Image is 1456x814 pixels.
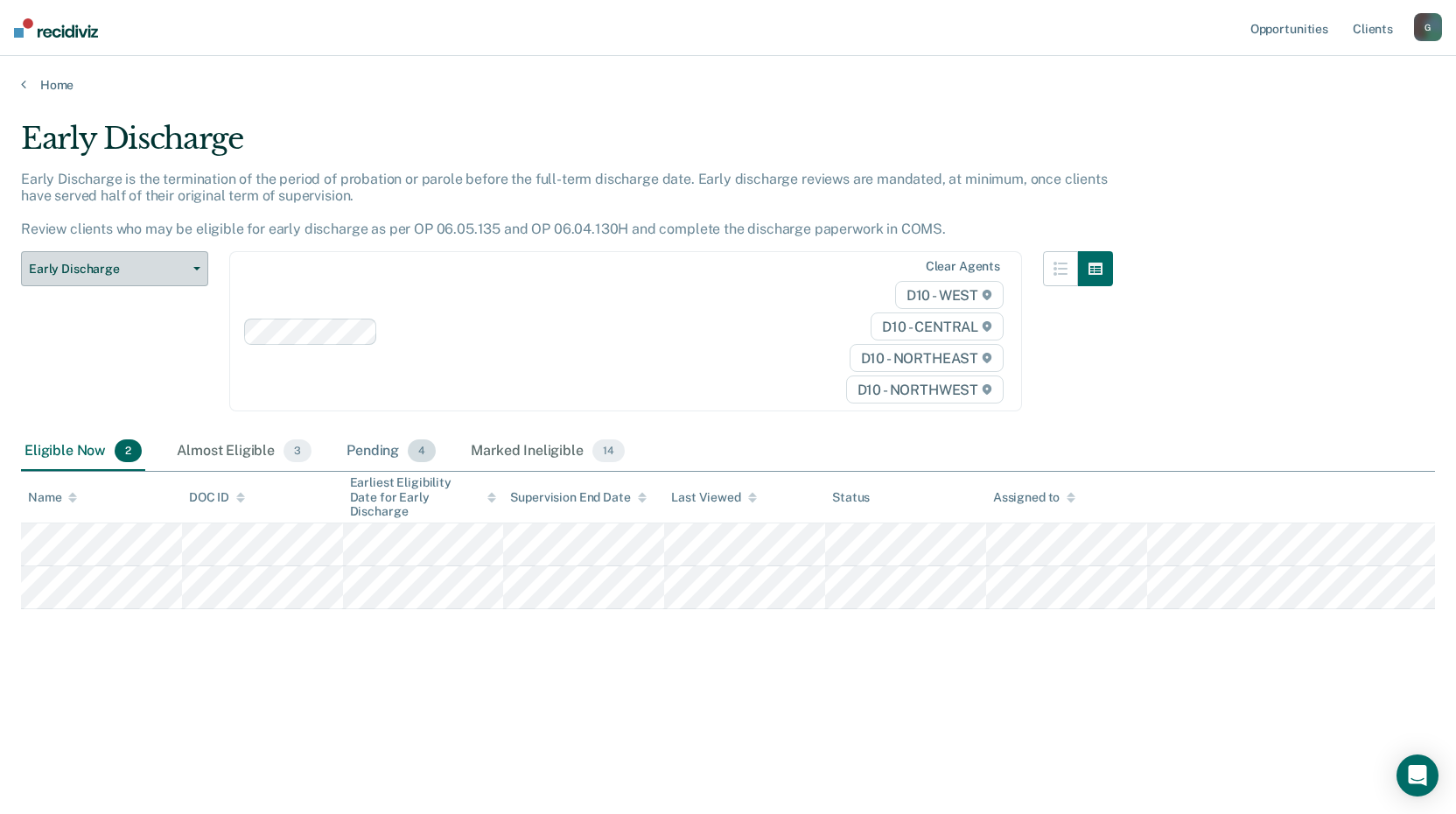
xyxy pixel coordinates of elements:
[592,439,625,462] span: 14
[832,490,870,505] div: Status
[343,432,439,471] div: Pending4
[21,251,208,286] button: Early Discharge
[21,121,1113,171] div: Early Discharge
[28,490,77,505] div: Name
[14,18,98,38] img: Recidiviz
[467,432,627,471] div: Marked Ineligible14
[846,375,1004,403] span: D10 - NORTHWEST
[926,259,1000,274] div: Clear agents
[283,439,311,462] span: 3
[21,171,1108,238] p: Early Discharge is the termination of the period of probation or parole before the full-term disc...
[21,432,145,471] div: Eligible Now2
[350,475,497,519] div: Earliest Eligibility Date for Early Discharge
[510,490,646,505] div: Supervision End Date
[408,439,436,462] span: 4
[671,490,756,505] div: Last Viewed
[1396,754,1438,796] div: Open Intercom Messenger
[173,432,315,471] div: Almost Eligible3
[29,262,186,277] span: Early Discharge
[895,281,1004,309] span: D10 - WEST
[1414,13,1442,41] button: G
[993,490,1075,505] div: Assigned to
[115,439,142,462] span: 2
[21,77,1435,93] a: Home
[850,344,1004,372] span: D10 - NORTHEAST
[189,490,245,505] div: DOC ID
[871,312,1004,340] span: D10 - CENTRAL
